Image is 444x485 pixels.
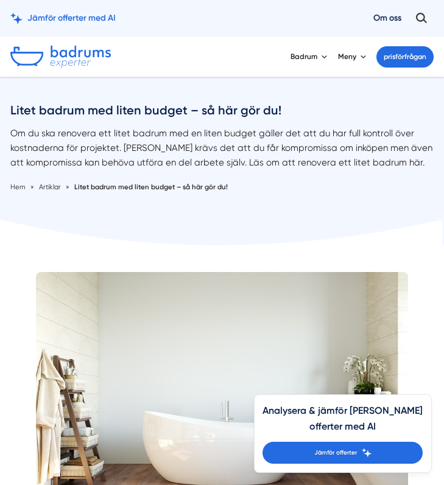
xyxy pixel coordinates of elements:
a: Artiklar [39,183,63,191]
span: » [66,181,69,192]
span: Jämför offerter [314,448,357,458]
button: Badrum [291,43,329,71]
h4: Analysera & jämför [PERSON_NAME] offerter med AI [263,403,423,442]
span: Jämför offerter med AI [27,12,116,25]
a: prisförfrågan [376,46,434,68]
button: Meny [338,43,368,71]
a: Litet badrum med liten budget – så här gör du! [74,183,228,191]
a: Om oss [373,12,401,25]
span: » [30,181,34,192]
p: Om du ska renovera ett litet badrum med en liten budget gäller det att du har full kontroll över ... [10,127,434,175]
a: Jämför offerter [263,442,423,464]
h1: Litet badrum med liten budget – så här gör du! [10,102,434,127]
a: Hem [10,183,26,191]
span: Artiklar [39,183,61,191]
img: Badrumsexperter.se logotyp [10,46,111,68]
nav: Breadcrumb [10,181,434,192]
a: Jämför offerter med AI [10,12,116,25]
